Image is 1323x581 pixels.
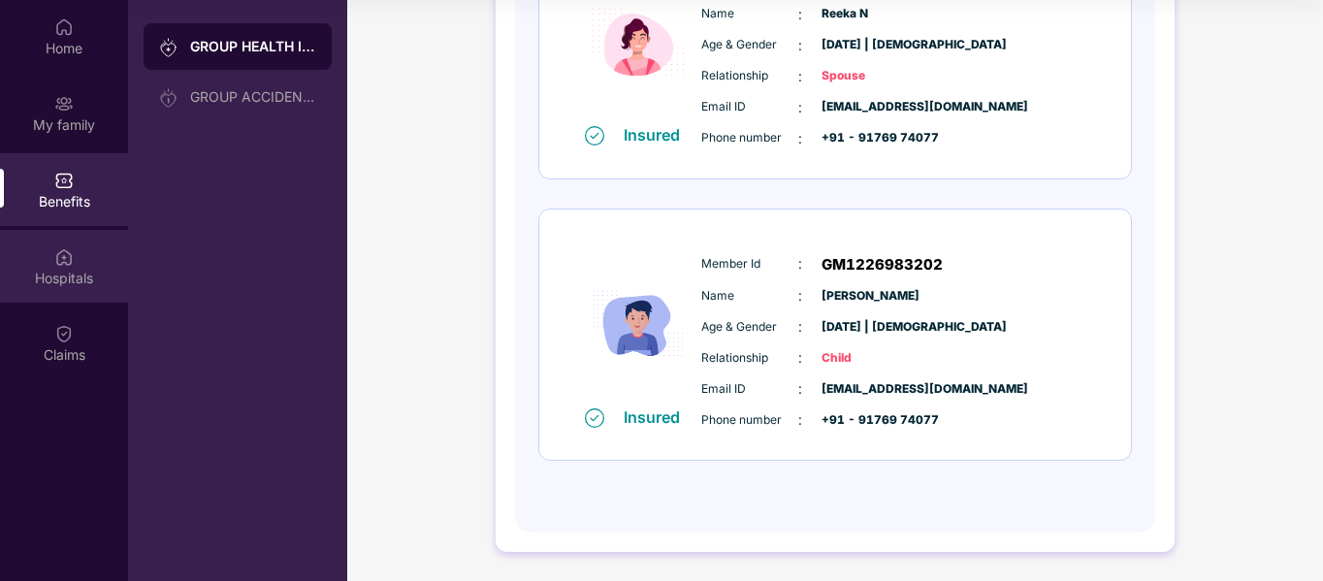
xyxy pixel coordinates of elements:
[798,4,802,25] span: :
[822,380,919,399] span: [EMAIL_ADDRESS][DOMAIN_NAME]
[822,411,919,430] span: +91 - 91769 74077
[701,129,798,147] span: Phone number
[798,128,802,149] span: :
[701,411,798,430] span: Phone number
[798,35,802,56] span: :
[798,97,802,118] span: :
[798,66,802,87] span: :
[822,287,919,306] span: [PERSON_NAME]
[54,17,74,37] img: svg+xml;base64,PHN2ZyBpZD0iSG9tZSIgeG1sbnM9Imh0dHA6Ly93d3cudzMub3JnLzIwMDAvc3ZnIiB3aWR0aD0iMjAiIG...
[190,89,316,105] div: GROUP ACCIDENTAL INSURANCE
[798,378,802,400] span: :
[798,316,802,338] span: :
[822,5,919,23] span: Reeka N
[822,98,919,116] span: [EMAIL_ADDRESS][DOMAIN_NAME]
[624,125,692,145] div: Insured
[585,126,604,145] img: svg+xml;base64,PHN2ZyB4bWxucz0iaHR0cDovL3d3dy53My5vcmcvMjAwMC9zdmciIHdpZHRoPSIxNiIgaGVpZ2h0PSIxNi...
[580,242,696,405] img: icon
[701,67,798,85] span: Relationship
[190,37,316,56] div: GROUP HEALTH INSURANCE
[585,408,604,428] img: svg+xml;base64,PHN2ZyB4bWxucz0iaHR0cDovL3d3dy53My5vcmcvMjAwMC9zdmciIHdpZHRoPSIxNiIgaGVpZ2h0PSIxNi...
[822,253,943,276] span: GM1226983202
[54,94,74,113] img: svg+xml;base64,PHN2ZyB3aWR0aD0iMjAiIGhlaWdodD0iMjAiIHZpZXdCb3g9IjAgMCAyMCAyMCIgZmlsbD0ibm9uZSIgeG...
[822,129,919,147] span: +91 - 91769 74077
[701,5,798,23] span: Name
[624,407,692,427] div: Insured
[701,255,798,274] span: Member Id
[798,409,802,431] span: :
[798,285,802,307] span: :
[54,171,74,190] img: svg+xml;base64,PHN2ZyBpZD0iQmVuZWZpdHMiIHhtbG5zPSJodHRwOi8vd3d3LnczLm9yZy8yMDAwL3N2ZyIgd2lkdGg9Ij...
[822,67,919,85] span: Spouse
[798,347,802,369] span: :
[822,349,919,368] span: Child
[822,318,919,337] span: [DATE] | [DEMOGRAPHIC_DATA]
[701,380,798,399] span: Email ID
[54,324,74,343] img: svg+xml;base64,PHN2ZyBpZD0iQ2xhaW0iIHhtbG5zPSJodHRwOi8vd3d3LnczLm9yZy8yMDAwL3N2ZyIgd2lkdGg9IjIwIi...
[159,88,178,108] img: svg+xml;base64,PHN2ZyB3aWR0aD0iMjAiIGhlaWdodD0iMjAiIHZpZXdCb3g9IjAgMCAyMCAyMCIgZmlsbD0ibm9uZSIgeG...
[701,287,798,306] span: Name
[701,318,798,337] span: Age & Gender
[701,98,798,116] span: Email ID
[701,36,798,54] span: Age & Gender
[701,349,798,368] span: Relationship
[798,253,802,274] span: :
[822,36,919,54] span: [DATE] | [DEMOGRAPHIC_DATA]
[54,247,74,267] img: svg+xml;base64,PHN2ZyBpZD0iSG9zcGl0YWxzIiB4bWxucz0iaHR0cDovL3d3dy53My5vcmcvMjAwMC9zdmciIHdpZHRoPS...
[159,38,178,57] img: svg+xml;base64,PHN2ZyB3aWR0aD0iMjAiIGhlaWdodD0iMjAiIHZpZXdCb3g9IjAgMCAyMCAyMCIgZmlsbD0ibm9uZSIgeG...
